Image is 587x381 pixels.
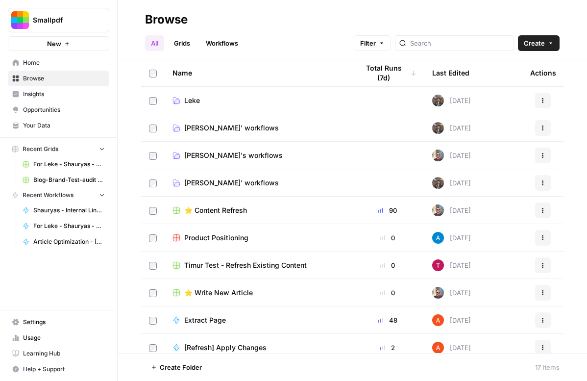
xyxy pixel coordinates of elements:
[432,287,444,299] img: 12lpmarulu2z3pnc3j6nly8e5680
[432,342,471,354] div: [DATE]
[23,333,105,342] span: Usage
[172,59,343,86] div: Name
[33,206,105,215] span: Shauryas - Internal Link Analysis (Sampling Method)
[184,288,253,298] span: ⭐️ Write New Article
[33,176,105,184] span: Blog-Brand-Test-audit Grid (1)
[8,314,109,330] a: Settings
[47,39,61,49] span: New
[354,35,391,51] button: Filter
[8,55,109,71] a: Home
[432,204,444,216] img: 12lpmarulu2z3pnc3j6nly8e5680
[432,314,471,326] div: [DATE]
[432,342,444,354] img: cje7zb9ux0f2nqyv5qqgv3u0jxek
[172,96,343,105] a: Leke
[172,123,343,133] a: [PERSON_NAME]' workflows
[145,35,164,51] a: All
[172,260,343,270] a: Timur Test - Refresh Existing Content
[23,121,105,130] span: Your Data
[359,59,416,86] div: Total Runs (7d)
[23,58,105,67] span: Home
[432,95,444,106] img: yxnc04dkqktdkzli2cw8vvjrdmdz
[432,150,444,161] img: 12lpmarulu2z3pnc3j6nly8e5680
[518,35,560,51] button: Create
[524,38,545,48] span: Create
[184,233,248,243] span: Product Positioning
[432,95,471,106] div: [DATE]
[432,122,471,134] div: [DATE]
[172,288,343,298] a: ⭐️ Write New Article
[172,151,343,160] a: [PERSON_NAME]'s workflows
[360,38,376,48] span: Filter
[172,205,343,215] a: ⭐️ Content Refresh
[432,122,444,134] img: yxnc04dkqktdkzli2cw8vvjrdmdz
[145,12,188,27] div: Browse
[23,318,105,327] span: Settings
[8,188,109,203] button: Recent Workflows
[172,178,343,188] a: [PERSON_NAME]' workflows
[8,102,109,118] a: Opportunities
[8,86,109,102] a: Insights
[410,38,510,48] input: Search
[432,232,471,244] div: [DATE]
[184,315,226,325] span: Extract Page
[33,237,105,246] span: Article Optimization - [PERSON_NAME]
[432,259,444,271] img: 1ga1g8iuvltz7gpjef3hjktn8a1g
[160,362,202,372] span: Create Folder
[359,205,416,215] div: 90
[184,260,307,270] span: Timur Test - Refresh Existing Content
[432,204,471,216] div: [DATE]
[8,118,109,133] a: Your Data
[184,96,200,105] span: Leke
[359,288,416,298] div: 0
[535,362,560,372] div: 17 Items
[8,71,109,86] a: Browse
[8,330,109,346] a: Usage
[432,232,444,244] img: o3cqybgnmipr355j8nz4zpq1mc6x
[18,156,109,172] a: For Leke - Shauryas - Competitor Analysis (Different Languages) Grid (2)
[8,361,109,377] button: Help + Support
[432,177,444,189] img: yxnc04dkqktdkzli2cw8vvjrdmdz
[23,74,105,83] span: Browse
[23,191,73,200] span: Recent Workflows
[168,35,196,51] a: Grids
[172,233,343,243] a: Product Positioning
[23,105,105,114] span: Opportunities
[359,233,416,243] div: 0
[432,259,471,271] div: [DATE]
[23,365,105,374] span: Help + Support
[359,260,416,270] div: 0
[8,142,109,156] button: Recent Grids
[23,90,105,99] span: Insights
[8,346,109,361] a: Learning Hub
[359,343,416,353] div: 2
[172,315,343,325] a: Extract Page
[33,160,105,169] span: For Leke - Shauryas - Competitor Analysis (Different Languages) Grid (2)
[184,205,247,215] span: ⭐️ Content Refresh
[200,35,244,51] a: Workflows
[145,359,208,375] button: Create Folder
[432,287,471,299] div: [DATE]
[530,59,556,86] div: Actions
[359,315,416,325] div: 48
[432,59,469,86] div: Last Edited
[432,177,471,189] div: [DATE]
[33,222,105,230] span: For Leke - Shauryas - Competitor Analysis (Different Languages)
[432,314,444,326] img: cje7zb9ux0f2nqyv5qqgv3u0jxek
[184,151,283,160] span: [PERSON_NAME]'s workflows
[184,343,267,353] span: [Refresh] Apply Changes
[18,172,109,188] a: Blog-Brand-Test-audit Grid (1)
[172,343,343,353] a: [Refresh] Apply Changes
[23,349,105,358] span: Learning Hub
[184,123,279,133] span: [PERSON_NAME]' workflows
[11,11,29,29] img: Smallpdf Logo
[432,150,471,161] div: [DATE]
[18,218,109,234] a: For Leke - Shauryas - Competitor Analysis (Different Languages)
[23,145,58,153] span: Recent Grids
[8,8,109,32] button: Workspace: Smallpdf
[18,234,109,250] a: Article Optimization - [PERSON_NAME]
[18,203,109,218] a: Shauryas - Internal Link Analysis (Sampling Method)
[33,15,92,25] span: Smallpdf
[8,36,109,51] button: New
[184,178,279,188] span: [PERSON_NAME]' workflows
